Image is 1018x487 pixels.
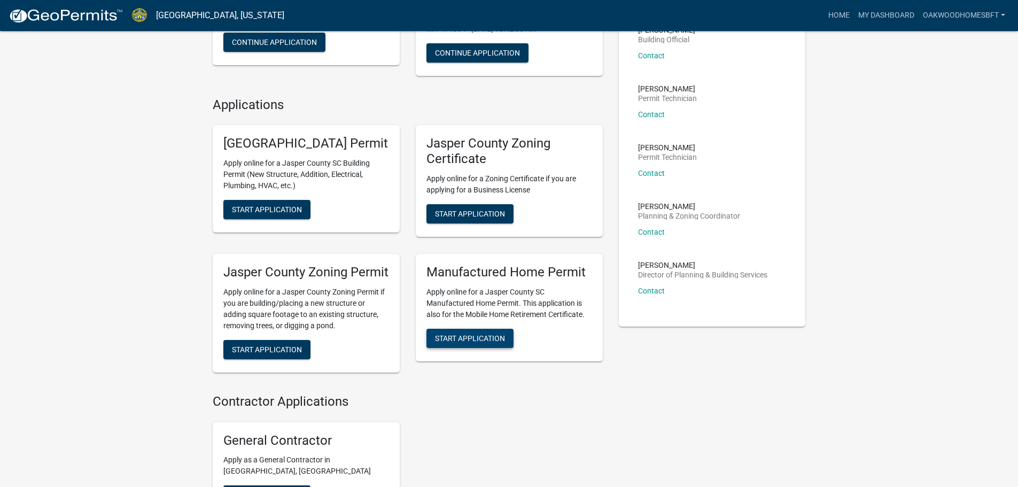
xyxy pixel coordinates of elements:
button: Start Application [223,340,310,359]
a: Home [824,5,854,26]
button: Start Application [426,329,514,348]
h5: Manufactured Home Permit [426,265,592,280]
p: Apply online for a Zoning Certificate if you are applying for a Business License [426,173,592,196]
p: Planning & Zoning Coordinator [638,212,740,220]
h5: General Contractor [223,433,389,449]
a: OakwoodHomesBft [919,5,1009,26]
h5: [GEOGRAPHIC_DATA] Permit [223,136,389,151]
button: Start Application [426,204,514,223]
p: [PERSON_NAME] [638,144,697,151]
h4: Contractor Applications [213,394,603,409]
button: Continue Application [426,43,529,63]
p: Apply as a General Contractor in [GEOGRAPHIC_DATA], [GEOGRAPHIC_DATA] [223,454,389,477]
p: Permit Technician [638,95,697,102]
p: Apply online for a Jasper County SC Manufactured Home Permit. This application is also for the Mo... [426,287,592,320]
a: Contact [638,287,665,295]
a: [GEOGRAPHIC_DATA], [US_STATE] [156,6,284,25]
img: Jasper County, South Carolina [131,8,147,22]
p: Building Official [638,36,695,43]
p: Permit Technician [638,153,697,161]
a: Contact [638,110,665,119]
span: Start Application [435,334,505,342]
a: My Dashboard [854,5,919,26]
p: [PERSON_NAME] [638,261,767,269]
a: Contact [638,228,665,236]
p: Apply online for a Jasper County Zoning Permit if you are building/placing a new structure or add... [223,287,389,331]
a: Contact [638,51,665,60]
h5: Jasper County Zoning Permit [223,265,389,280]
h4: Applications [213,97,603,113]
a: Contact [638,169,665,177]
p: [PERSON_NAME] [638,203,740,210]
wm-workflow-list-section: Applications [213,97,603,381]
button: Continue Application [223,33,325,52]
span: Start Application [232,205,302,214]
h5: Jasper County Zoning Certificate [426,136,592,167]
p: [PERSON_NAME] [638,85,697,92]
p: [PERSON_NAME] [638,26,695,34]
span: Start Application [232,345,302,353]
span: Start Application [435,210,505,218]
p: Director of Planning & Building Services [638,271,767,279]
button: Start Application [223,200,310,219]
p: Apply online for a Jasper County SC Building Permit (New Structure, Addition, Electrical, Plumbin... [223,158,389,191]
